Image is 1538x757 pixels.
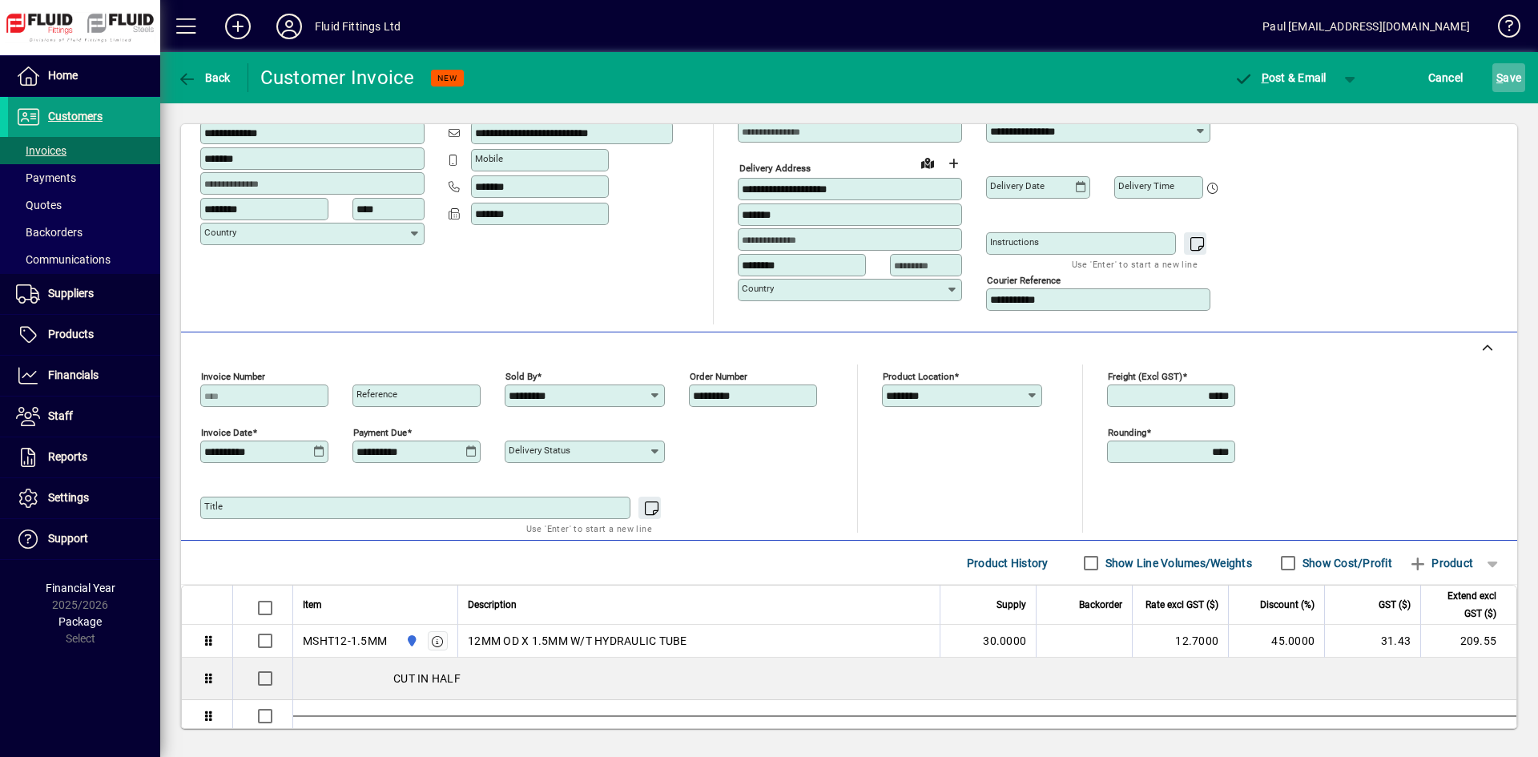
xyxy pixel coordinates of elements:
[1424,63,1468,92] button: Cancel
[1431,587,1496,622] span: Extend excl GST ($)
[509,445,570,456] mat-label: Delivery status
[1234,71,1327,84] span: ost & Email
[1226,63,1335,92] button: Post & Email
[264,12,315,41] button: Profile
[356,389,397,400] mat-label: Reference
[260,65,415,91] div: Customer Invoice
[8,478,160,518] a: Settings
[58,615,102,628] span: Package
[1118,180,1174,191] mat-label: Delivery time
[48,287,94,300] span: Suppliers
[967,550,1049,576] span: Product History
[742,283,774,294] mat-label: Country
[8,356,160,396] a: Financials
[8,56,160,96] a: Home
[1142,633,1218,649] div: 12.7000
[48,532,88,545] span: Support
[990,180,1045,191] mat-label: Delivery date
[8,519,160,559] a: Support
[353,427,407,438] mat-label: Payment due
[940,151,966,176] button: Choose address
[1079,596,1122,614] span: Backorder
[204,501,223,512] mat-label: Title
[1496,71,1503,84] span: S
[401,632,420,650] span: AUCKLAND
[1072,255,1198,273] mat-hint: Use 'Enter' to start a new line
[1262,14,1470,39] div: Paul [EMAIL_ADDRESS][DOMAIN_NAME]
[1262,71,1269,84] span: P
[690,371,747,382] mat-label: Order number
[505,371,537,382] mat-label: Sold by
[16,199,62,211] span: Quotes
[46,582,115,594] span: Financial Year
[1408,550,1473,576] span: Product
[8,315,160,355] a: Products
[16,226,83,239] span: Backorders
[8,219,160,246] a: Backorders
[8,191,160,219] a: Quotes
[1420,625,1516,658] td: 209.55
[1299,555,1392,571] label: Show Cost/Profit
[48,69,78,82] span: Home
[437,73,457,83] span: NEW
[1102,555,1252,571] label: Show Line Volumes/Weights
[1486,3,1518,55] a: Knowledge Base
[1260,596,1315,614] span: Discount (%)
[8,397,160,437] a: Staff
[212,12,264,41] button: Add
[1108,427,1146,438] mat-label: Rounding
[160,63,248,92] app-page-header-button: Back
[293,658,1516,699] div: CUT IN HALF
[996,596,1026,614] span: Supply
[1228,625,1324,658] td: 45.0000
[1145,596,1218,614] span: Rate excl GST ($)
[1379,596,1411,614] span: GST ($)
[204,227,236,238] mat-label: Country
[8,137,160,164] a: Invoices
[1492,63,1525,92] button: Save
[1108,371,1182,382] mat-label: Freight (excl GST)
[983,633,1026,649] span: 30.0000
[315,14,401,39] div: Fluid Fittings Ltd
[177,71,231,84] span: Back
[1428,65,1464,91] span: Cancel
[475,153,503,164] mat-label: Mobile
[16,253,111,266] span: Communications
[1496,65,1521,91] span: ave
[1400,549,1481,578] button: Product
[8,246,160,273] a: Communications
[990,236,1039,248] mat-label: Instructions
[8,437,160,477] a: Reports
[960,549,1055,578] button: Product History
[987,275,1061,286] mat-label: Courier Reference
[201,371,265,382] mat-label: Invoice number
[173,63,235,92] button: Back
[48,368,99,381] span: Financials
[303,596,322,614] span: Item
[468,596,517,614] span: Description
[468,633,687,649] span: 12MM OD X 1.5MM W/T HYDRAULIC TUBE
[16,171,76,184] span: Payments
[201,427,252,438] mat-label: Invoice date
[16,144,66,157] span: Invoices
[303,633,387,649] div: MSHT12-1.5MM
[8,274,160,314] a: Suppliers
[48,450,87,463] span: Reports
[48,409,73,422] span: Staff
[8,164,160,191] a: Payments
[526,519,652,538] mat-hint: Use 'Enter' to start a new line
[48,110,103,123] span: Customers
[48,328,94,340] span: Products
[1324,625,1420,658] td: 31.43
[48,491,89,504] span: Settings
[915,150,940,175] a: View on map
[883,371,954,382] mat-label: Product location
